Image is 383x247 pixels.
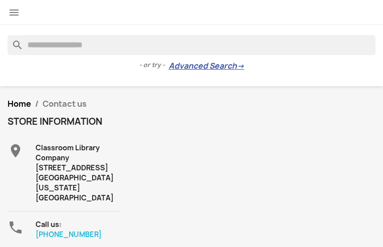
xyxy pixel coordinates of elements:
a: [PHONE_NUMBER] [36,229,102,239]
i: search [8,35,20,47]
div: Call us: [36,219,120,239]
div: Classroom Library Company [STREET_ADDRESS] [GEOGRAPHIC_DATA][US_STATE] [GEOGRAPHIC_DATA] [36,143,120,203]
i:  [8,219,24,235]
a: Advanced Search→ [169,61,244,71]
a: Home [8,98,31,109]
span: Contact us [43,98,87,109]
h4: Store information [8,117,120,127]
input: Search [8,35,375,55]
span: → [237,61,244,71]
i:  [8,143,24,159]
i:  [8,7,20,19]
span: - or try - [139,60,169,70]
